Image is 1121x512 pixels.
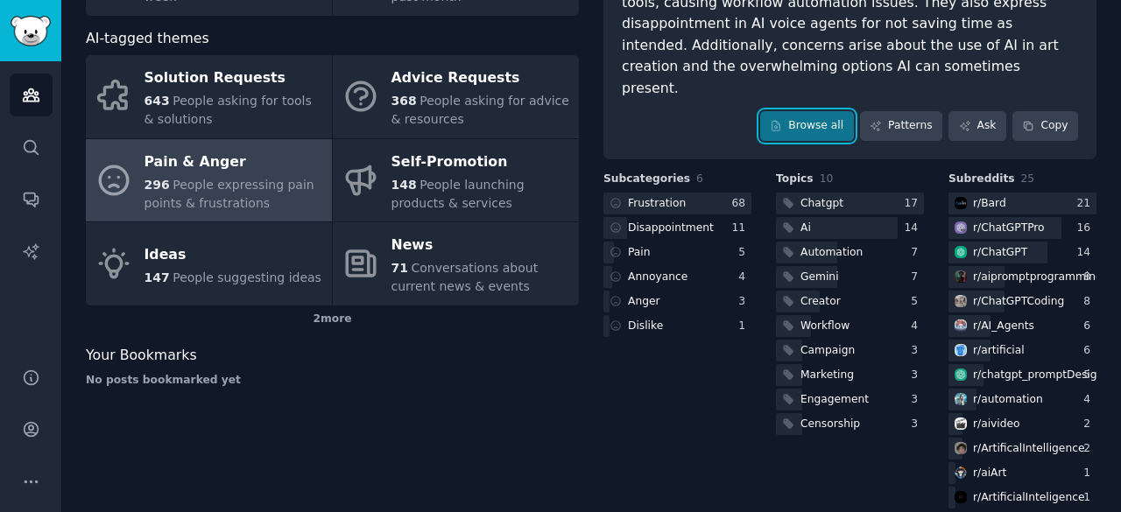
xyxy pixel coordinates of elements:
[948,242,1096,263] a: ChatGPTr/ChatGPT14
[628,245,651,261] div: Pain
[955,221,967,234] img: ChatGPTPro
[948,340,1096,361] a: artificialr/artificial6
[86,139,332,222] a: Pain & Anger296People expressing pain points & frustrations
[911,245,924,261] div: 7
[911,417,924,432] div: 3
[776,364,924,386] a: Marketing3
[948,364,1096,386] a: chatgpt_promptDesignr/chatgpt_promptDesign5
[820,172,834,185] span: 10
[776,291,924,312] a: Creator5
[776,389,924,410] a: Engagement3
[391,148,570,176] div: Self-Promotion
[948,217,1096,239] a: ChatGPTPror/ChatGPTPro16
[911,319,924,334] div: 4
[948,462,1096,484] a: aiArtr/aiArt1
[955,197,967,209] img: Bard
[333,55,579,138] a: Advice Requests368People asking for advice & resources
[955,442,967,454] img: ArtificalIntelligence
[955,246,967,258] img: ChatGPT
[11,16,51,46] img: GummySearch logo
[86,28,209,50] span: AI-tagged themes
[603,242,751,263] a: Pain5
[391,94,569,126] span: People asking for advice & resources
[145,241,321,269] div: Ideas
[391,178,525,210] span: People launching products & services
[628,270,687,285] div: Annoyance
[86,222,332,305] a: Ideas147People suggesting ideas
[86,373,579,389] div: No posts bookmarked yet
[731,221,751,236] div: 11
[800,319,850,334] div: Workflow
[776,266,924,288] a: Gemini7
[1083,294,1096,310] div: 8
[973,294,1064,310] div: r/ ChatGPTCoding
[391,178,417,192] span: 148
[948,487,1096,508] a: ArtificialInteligencer/ArtificialInteligence1
[391,65,570,93] div: Advice Requests
[860,111,942,141] a: Patterns
[955,393,967,405] img: automation
[86,305,579,333] div: 2 more
[973,319,1034,334] div: r/ AI_Agents
[948,315,1096,337] a: AI_Agentsr/AI_Agents6
[800,417,860,432] div: Censorship
[391,94,417,108] span: 368
[911,343,924,359] div: 3
[948,389,1096,410] a: automationr/automation4
[948,111,1006,141] a: Ask
[800,221,811,236] div: Ai
[731,196,751,212] div: 68
[738,294,751,310] div: 3
[955,295,967,307] img: ChatGPTCoding
[760,111,854,141] a: Browse all
[948,438,1096,459] a: ArtificalIntelligencer/ArtificalIntelligence2
[603,266,751,288] a: Annoyance4
[603,193,751,214] a: Frustration68
[800,245,863,261] div: Automation
[628,319,663,334] div: Dislike
[1083,392,1096,408] div: 4
[948,413,1096,435] a: aivideor/aivideo2
[628,196,686,212] div: Frustration
[955,368,967,381] img: chatgpt_promptDesign
[333,222,579,305] a: News71Conversations about current news & events
[973,270,1103,285] div: r/ aipromptprogramming
[145,94,170,108] span: 643
[973,221,1045,236] div: r/ ChatGPTPro
[603,291,751,312] a: Anger3
[973,417,1020,432] div: r/ aivideo
[145,270,170,284] span: 147
[1012,111,1078,141] button: Copy
[1076,245,1096,261] div: 14
[911,392,924,408] div: 3
[800,270,839,285] div: Gemini
[603,315,751,337] a: Dislike1
[696,172,703,185] span: 6
[1083,270,1096,285] div: 8
[603,217,751,239] a: Disappointment11
[776,315,924,337] a: Workflow4
[776,242,924,263] a: Automation7
[955,417,967,430] img: aivideo
[333,139,579,222] a: Self-Promotion148People launching products & services
[145,178,170,192] span: 296
[391,261,539,293] span: Conversations about current news & events
[948,291,1096,312] a: ChatGPTCodingr/ChatGPTCoding8
[776,172,814,187] span: Topics
[628,294,660,310] div: Anger
[86,55,332,138] a: Solution Requests643People asking for tools & solutions
[738,270,751,285] div: 4
[145,178,314,210] span: People expressing pain points & frustrations
[973,245,1027,261] div: r/ ChatGPT
[1083,466,1096,481] div: 1
[973,441,1084,457] div: r/ ArtificalIntelligence
[973,343,1025,359] div: r/ artificial
[1083,319,1096,334] div: 6
[800,392,869,408] div: Engagement
[948,172,1015,187] span: Subreddits
[1083,441,1096,457] div: 2
[1021,172,1035,185] span: 25
[776,413,924,435] a: Censorship3
[904,196,924,212] div: 17
[628,221,714,236] div: Disappointment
